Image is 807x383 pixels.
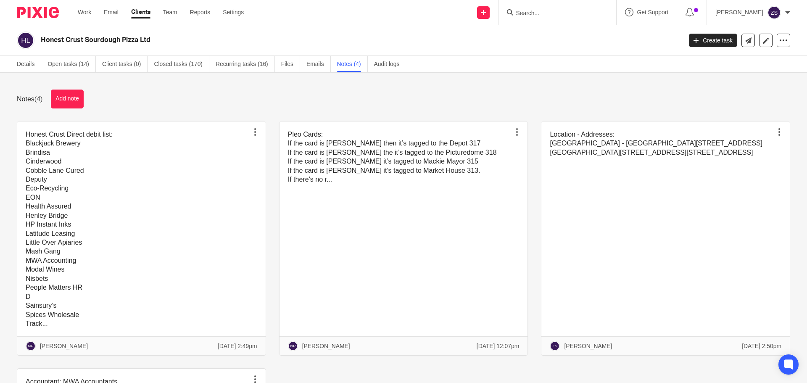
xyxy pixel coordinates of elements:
a: Email [104,8,118,16]
img: svg%3E [550,341,560,351]
p: [PERSON_NAME] [717,8,763,16]
img: svg%3E [288,341,298,351]
p: [PERSON_NAME] [40,342,86,350]
h1: Notes [17,95,43,103]
a: Closed tasks (170) [154,56,209,72]
a: Settings [222,8,245,16]
span: (4) [35,95,43,102]
input: Search [517,10,592,18]
a: Team [162,8,176,16]
a: Recurring tasks (16) [215,56,274,72]
a: Files [281,56,300,72]
img: Pixie [17,7,59,18]
h2: Honest Crust Sourdough Pizza Ltd [41,36,549,45]
a: Client tasks (0) [102,56,148,72]
p: [PERSON_NAME] [302,342,348,350]
a: Create task [688,34,737,47]
a: Clients [130,8,150,16]
a: Notes (4) [336,56,367,72]
a: Work [78,8,91,16]
p: [DATE] 2:50pm [743,342,781,350]
a: Audit logs [373,56,405,72]
button: Add note [52,90,85,108]
p: [DATE] 12:07pm [477,342,519,350]
img: svg%3E [26,341,36,351]
span: Get Support [638,9,670,15]
p: [DATE] 2:49pm [219,342,257,350]
a: Emails [306,56,330,72]
p: [PERSON_NAME] [564,342,610,350]
img: svg%3E [767,6,781,19]
a: Reports [189,8,210,16]
a: Details [17,56,42,72]
img: svg%3E [17,32,34,49]
a: Open tasks (14) [48,56,96,72]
